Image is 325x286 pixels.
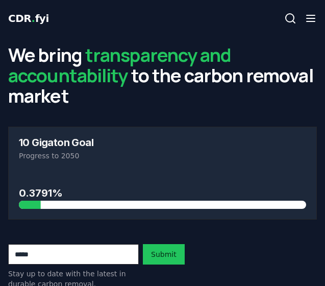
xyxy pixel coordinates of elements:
span: CDR fyi [8,12,49,25]
span: transparency and accountability [8,42,232,88]
a: CDR.fyi [8,11,49,26]
h3: 0.3791% [19,185,306,201]
h2: We bring to the carbon removal market [8,45,317,106]
h3: 10 Gigaton Goal [19,137,306,148]
span: . [32,12,35,25]
p: Progress to 2050 [19,151,306,161]
button: Submit [143,244,185,265]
